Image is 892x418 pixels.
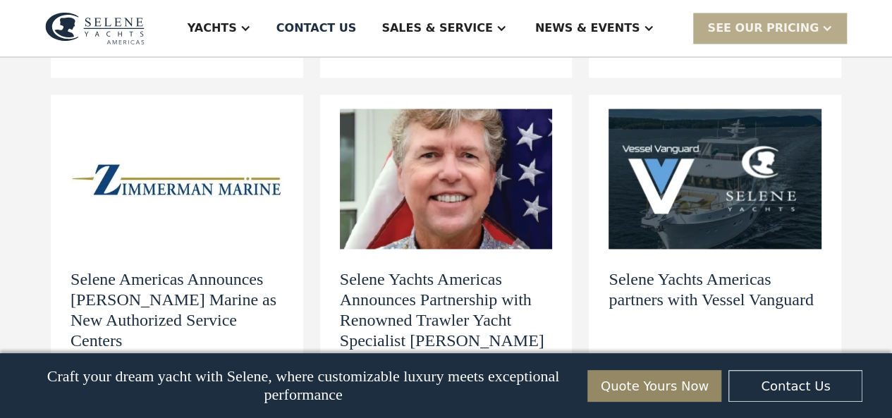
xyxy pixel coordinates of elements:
h2: Selene Americas Announces [PERSON_NAME] Marine as New Authorized Service Centers [71,269,283,350]
a: Quote Yours Now [587,370,721,402]
div: SEE Our Pricing [707,20,819,37]
div: SEE Our Pricing [693,13,847,43]
div: Contact US [276,20,357,37]
img: Selene Yachts Americas partners with Vessel Vanguard [609,109,821,249]
img: logo [45,12,145,44]
div: Sales & Service [381,20,492,37]
a: Contact Us [728,370,862,402]
p: Craft your dream yacht with Selene, where customizable luxury meets exceptional performance [30,367,578,404]
img: Selene Americas Announces Zimmerman Marine as New Authorized Service Centers [71,109,283,249]
h2: Selene Yachts Americas partners with Vessel Vanguard [609,269,821,309]
div: News & EVENTS [535,20,640,37]
img: Selene Yachts Americas Announces Partnership with Renowned Trawler Yacht Specialist Jeff Merrill [340,109,553,249]
div: Yachts [188,20,237,37]
h2: Selene Yachts Americas Announces Partnership with Renowned Trawler Yacht Specialist [PERSON_NAME] [340,269,553,350]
